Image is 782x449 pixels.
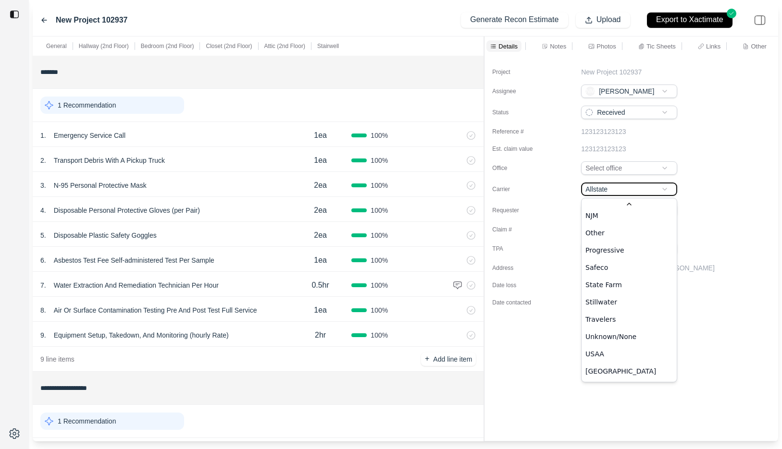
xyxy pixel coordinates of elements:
span: Travelers [585,315,616,324]
span: NJM [585,211,598,220]
span: Progressive [585,245,624,255]
span: [GEOGRAPHIC_DATA] [585,366,656,376]
span: State Farm [585,280,622,290]
span: USAA [585,349,604,359]
span: Safeco [585,263,608,272]
span: Stillwater [585,297,617,307]
span: Unknown/None [585,332,636,341]
span: Other [585,228,605,238]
